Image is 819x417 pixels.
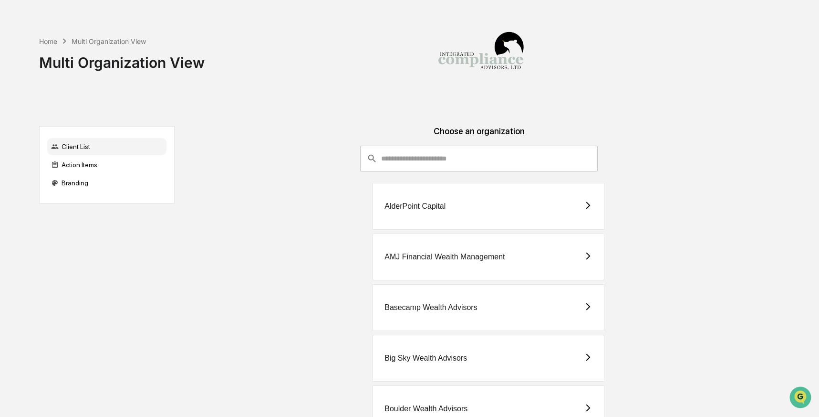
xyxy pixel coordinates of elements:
div: 🗄️ [69,121,77,129]
div: Boulder Wealth Advisors [384,405,467,413]
img: Integrated Compliance Advisors [433,8,529,103]
div: AMJ Financial Wealth Management [384,253,505,261]
div: AlderPoint Capital [384,202,446,211]
iframe: Open customer support [788,385,814,411]
button: Start new chat [162,76,174,87]
p: How can we help? [10,20,174,35]
div: Client List [47,138,166,155]
div: Basecamp Wealth Advisors [384,303,477,312]
div: 🖐️ [10,121,17,129]
a: Powered byPylon [67,161,115,169]
span: Attestations [79,120,118,130]
div: Choose an organization [182,126,776,146]
span: Data Lookup [19,139,60,148]
div: Multi Organization View [39,46,205,71]
div: Home [39,37,57,45]
a: 🗄️Attestations [65,117,122,134]
div: We're available if you need us! [32,83,121,90]
span: Preclearance [19,120,62,130]
span: Pylon [95,162,115,169]
div: Branding [47,174,166,192]
div: consultant-dashboard__filter-organizations-search-bar [360,146,598,171]
div: 🔎 [10,139,17,147]
div: Multi Organization View [72,37,146,45]
a: 🔎Data Lookup [6,135,64,152]
div: Big Sky Wealth Advisors [384,354,467,363]
div: Action Items [47,156,166,173]
a: 🖐️Preclearance [6,117,65,134]
img: 1746055101610-c473b297-6a78-478c-a979-82029cc54cd1 [10,73,27,90]
div: Start new chat [32,73,156,83]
